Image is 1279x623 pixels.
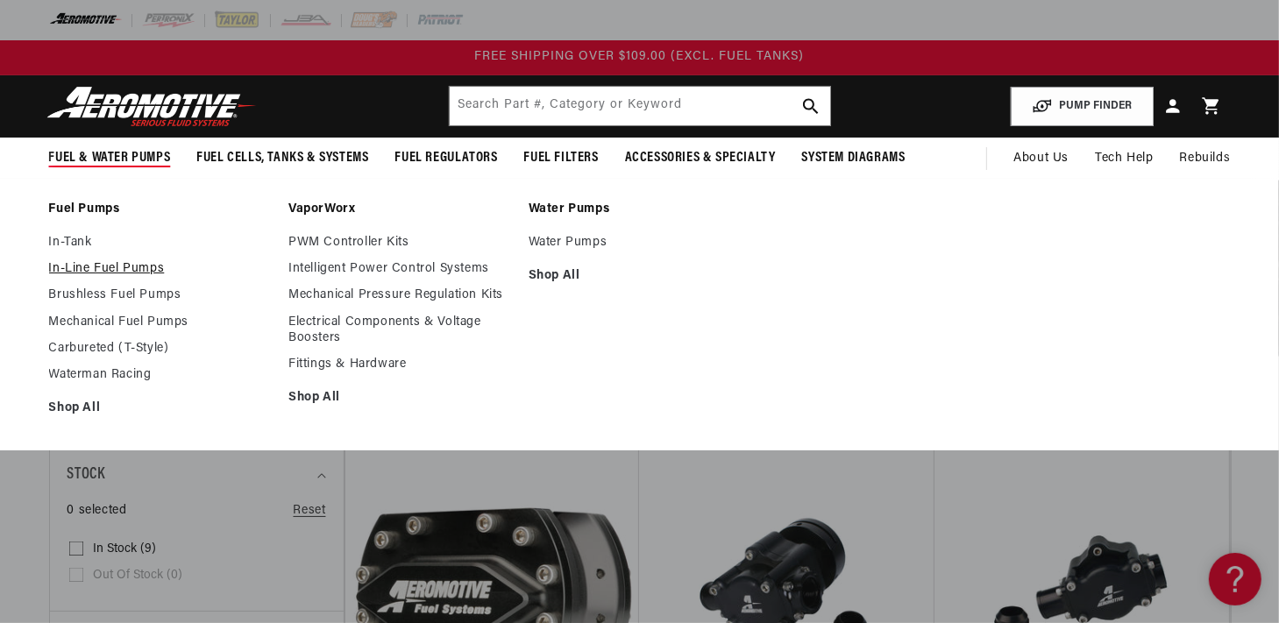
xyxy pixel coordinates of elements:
[529,235,751,251] a: Water Pumps
[68,450,326,501] summary: Stock (0 selected)
[49,287,272,303] a: Brushless Fuel Pumps
[802,149,906,167] span: System Diagrams
[792,87,830,125] button: search button
[49,149,171,167] span: Fuel & Water Pumps
[49,202,272,217] a: Fuel Pumps
[288,287,511,303] a: Mechanical Pressure Regulation Kits
[288,390,511,406] a: Shop All
[529,202,751,217] a: Water Pumps
[68,501,127,520] span: 0 selected
[524,149,599,167] span: Fuel Filters
[288,315,511,346] a: Electrical Components & Voltage Boosters
[511,138,612,179] summary: Fuel Filters
[49,261,272,277] a: In-Line Fuel Pumps
[49,367,272,383] a: Waterman Racing
[288,357,511,372] a: Fittings & Hardware
[94,542,157,557] span: In stock (9)
[612,138,789,179] summary: Accessories & Specialty
[36,138,184,179] summary: Fuel & Water Pumps
[288,261,511,277] a: Intelligent Power Control Systems
[789,138,919,179] summary: System Diagrams
[288,235,511,251] a: PWM Controller Kits
[94,568,183,584] span: Out of stock (0)
[196,149,368,167] span: Fuel Cells, Tanks & Systems
[1011,87,1154,126] button: PUMP FINDER
[475,50,805,63] span: FREE SHIPPING OVER $109.00 (EXCL. FUEL TANKS)
[1082,138,1166,180] summary: Tech Help
[68,463,105,488] span: Stock
[49,341,272,357] a: Carbureted (T-Style)
[183,138,381,179] summary: Fuel Cells, Tanks & Systems
[529,268,751,284] a: Shop All
[42,86,261,127] img: Aeromotive
[294,501,326,520] a: Reset
[625,149,776,167] span: Accessories & Specialty
[288,202,511,217] a: VaporWorx
[382,138,511,179] summary: Fuel Regulators
[1167,138,1244,180] summary: Rebuilds
[395,149,498,167] span: Fuel Regulators
[1000,138,1082,180] a: About Us
[450,87,830,125] input: Search by Part Number, Category or Keyword
[49,235,272,251] a: In-Tank
[1180,149,1231,168] span: Rebuilds
[1013,152,1069,165] span: About Us
[1095,149,1153,168] span: Tech Help
[49,400,272,416] a: Shop All
[49,315,272,330] a: Mechanical Fuel Pumps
